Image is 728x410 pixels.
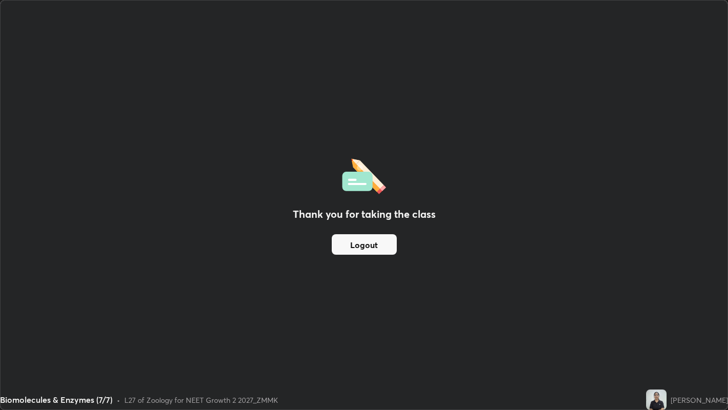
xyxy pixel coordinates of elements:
div: L27 of Zoology for NEET Growth 2 2027_ZMMK [124,395,278,405]
img: a8b235d29b3b46a189e9fcfef1113de1.jpg [646,389,667,410]
div: • [117,395,120,405]
img: offlineFeedback.1438e8b3.svg [342,155,386,194]
div: [PERSON_NAME] [671,395,728,405]
button: Logout [332,234,397,255]
h2: Thank you for taking the class [293,207,436,222]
